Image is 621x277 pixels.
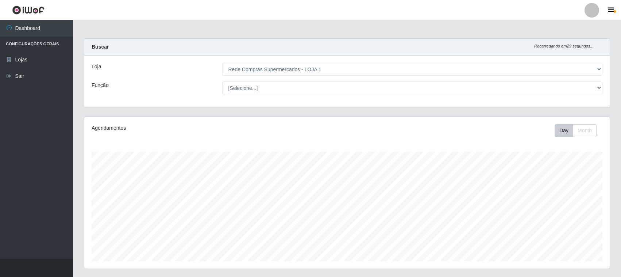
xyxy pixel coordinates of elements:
i: Recarregando em 29 segundos... [534,44,594,48]
div: Agendamentos [92,124,298,132]
div: Toolbar with button groups [555,124,602,137]
img: CoreUI Logo [12,5,45,15]
button: Day [555,124,573,137]
div: First group [555,124,597,137]
label: Função [92,81,109,89]
strong: Buscar [92,44,109,50]
button: Month [573,124,597,137]
label: Loja [92,63,101,71]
